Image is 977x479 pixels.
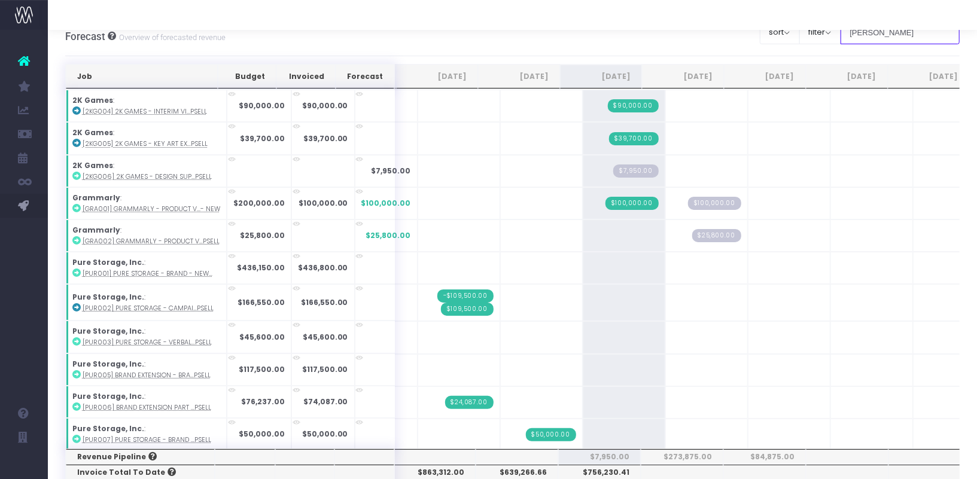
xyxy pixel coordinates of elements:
[83,403,211,412] abbr: [PUR006] Brand Extension Part 2 - Brand - Upsell
[65,30,105,42] span: Forecast
[445,396,494,409] span: Streamtime Invoice: 889 – [PUR006] Brand Extension Part 2 - Brand - Upsell
[336,65,394,89] th: Forecast
[239,364,285,374] strong: $117,500.00
[396,65,478,89] th: Jun 25: activate to sort column ascending
[72,160,113,170] strong: 2K Games
[233,198,285,208] strong: $200,000.00
[609,132,659,145] span: Streamtime Invoice: 909 – 2K Games - Key Art
[302,429,348,439] strong: $50,000.00
[66,187,227,219] td: :
[83,205,220,213] abbr: [GRA001] Grammarly - Product Videos - Brand - New
[238,297,285,307] strong: $166,550.00
[441,303,494,316] span: Streamtime Invoice: 892.2 – [PUR002] Pure Storage - Campaign - Upsell
[240,133,285,144] strong: $39,700.00
[83,237,220,246] abbr: [GRA002] Grammarly - Product Video - Brand - Upsell
[241,396,285,407] strong: $76,237.00
[605,197,659,210] span: Streamtime Invoice: 908 – Grammarly - Product Videos
[66,449,215,465] th: Revenue Pipeline
[608,99,659,112] span: Streamtime Invoice: 905 – 2K Games - Interim Visual
[66,321,227,353] td: :
[66,353,227,386] td: :
[72,225,120,235] strong: Grammarly
[239,332,285,342] strong: $45,600.00
[72,326,144,336] strong: Pure Storage, Inc.
[642,65,724,89] th: Sep 25: activate to sort column ascending
[301,297,348,307] strong: $166,550.00
[66,90,227,122] td: :
[66,65,218,89] th: Job: activate to sort column ascending
[72,359,144,369] strong: Pure Storage, Inc.
[72,423,144,434] strong: Pure Storage, Inc.
[83,338,212,347] abbr: [PUR003] Pure Storage - Verbal ID Extension - Upsell
[841,20,960,44] input: Search...
[239,429,285,439] strong: $50,000.00
[83,269,212,278] abbr: [PUR001] Pure Storage - Brand - New
[72,95,113,105] strong: 2K Games
[302,364,348,374] strong: $117,500.00
[83,304,214,313] abbr: [PUR002] Pure Storage - Campaign - Upsell
[66,252,227,284] td: :
[116,30,226,42] small: Overview of forecasted revenue
[276,65,336,89] th: Invoiced
[641,449,723,465] th: $273,875.00
[239,100,285,111] strong: $90,000.00
[526,428,576,441] span: Streamtime Invoice: 895 – Pure Storage - Brand Extension Part 3
[66,418,227,450] td: :
[66,386,227,418] td: :
[437,289,493,303] span: Streamtime Invoice: CN 892.2 – [PUR002] Pure Storage - Campaign - Upsell
[83,139,208,148] abbr: [2KG005] 2K Games - Key Art Explore - Brand - Upsell
[372,166,411,176] span: $7,950.00
[361,198,411,209] span: $100,000.00
[692,229,741,242] span: Streamtime Draft Invoice: null – [GRA002] Grammarly - Product Video
[72,391,144,401] strong: Pure Storage, Inc.
[83,172,212,181] abbr: [2KG006] 2K Games - Design Support - Brand - Upsell
[806,65,888,89] th: Nov 25: activate to sort column ascending
[613,164,658,178] span: Streamtime Draft Invoice: null – 2K Games - Deck Design Support
[366,230,411,241] span: $25,800.00
[303,396,348,407] strong: $74,087.00
[478,65,560,89] th: Jul 25: activate to sort column ascending
[72,193,120,203] strong: Grammarly
[688,197,741,210] span: Streamtime Draft Invoice: null – Grammarly - Product Videos
[558,449,641,465] th: $7,950.00
[83,107,207,116] abbr: [2KG004] 2K Games - Interim Visual - Brand - Upsell
[72,257,144,267] strong: Pure Storage, Inc.
[83,435,211,444] abbr: [PUR007] Pure Storage - Brand Extension Part 3 - Brand - Upsell
[560,65,642,89] th: Aug 25: activate to sort column ascending
[66,284,227,321] td: :
[72,292,144,302] strong: Pure Storage, Inc.
[72,127,113,138] strong: 2K Games
[760,20,800,44] button: sort
[15,455,33,473] img: images/default_profile_image.png
[66,219,227,252] td: :
[240,230,285,240] strong: $25,800.00
[299,198,348,208] strong: $100,000.00
[66,122,227,154] td: :
[888,65,970,89] th: Dec 25: activate to sort column ascending
[303,332,348,342] strong: $45,600.00
[302,100,348,111] strong: $90,000.00
[66,155,227,187] td: :
[237,263,285,273] strong: $436,150.00
[83,371,211,380] abbr: [PUR005] Brand Extension - Brand - Upsell
[723,449,806,465] th: $84,875.00
[724,65,806,89] th: Oct 25: activate to sort column ascending
[303,133,348,144] strong: $39,700.00
[218,65,276,89] th: Budget
[298,263,348,273] strong: $436,800.00
[799,20,841,44] button: filter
